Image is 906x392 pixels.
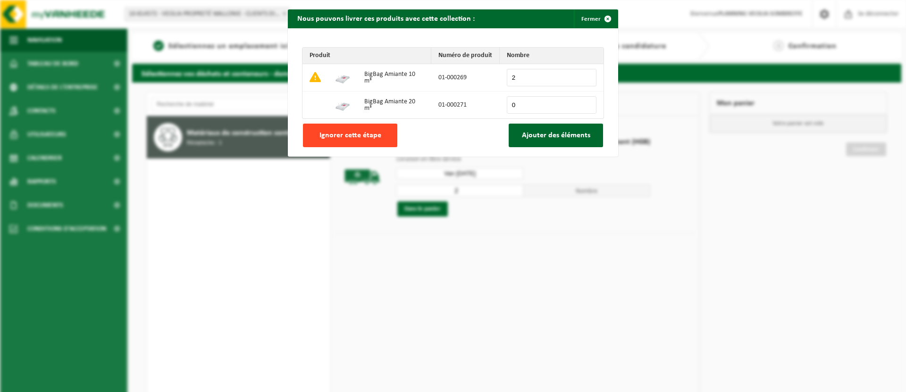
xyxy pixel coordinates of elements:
font: Numéro de produit [438,52,492,59]
font: Nous pouvons livrer ces produits avec cette collection : [297,15,475,23]
font: BigBag Amiante 20 m³ [364,98,415,112]
button: Ignorer cette étape [303,124,397,147]
font: Nombre [507,52,529,59]
button: Ajouter des éléments [509,124,603,147]
font: BigBag Amiante 10 m³ [364,71,415,84]
font: Ajouter des éléments [522,132,590,139]
font: Produit [310,52,330,59]
font: Fermer [581,16,601,22]
font: Ignorer cette étape [319,132,381,139]
button: Fermer [574,9,617,28]
img: 01-000269 [335,69,350,84]
img: 01-000271 [335,97,350,112]
font: 01-000271 [438,101,467,108]
font: 01-000269 [438,74,467,81]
